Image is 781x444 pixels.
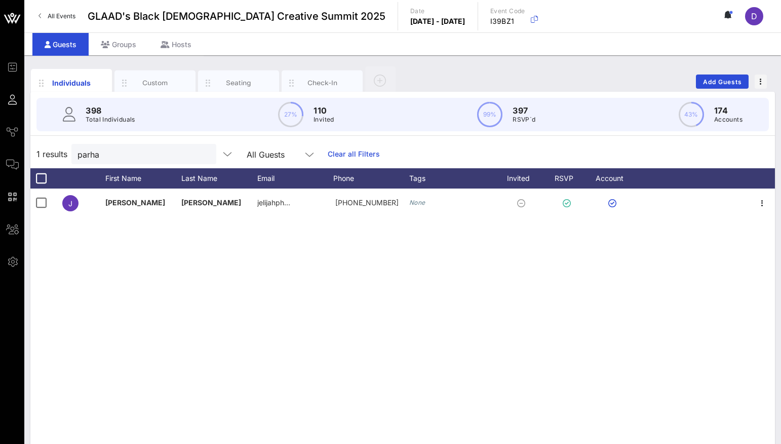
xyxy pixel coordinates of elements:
p: 398 [86,104,135,117]
div: Groups [89,33,148,56]
span: [PERSON_NAME] [181,198,241,207]
span: All Events [48,12,75,20]
div: D [745,7,763,25]
div: Check-In [300,78,345,88]
p: Accounts [714,115,743,125]
p: Event Code [490,6,525,16]
p: RSVP`d [513,115,535,125]
p: Invited [314,115,334,125]
div: Invited [495,168,551,189]
div: Guests [32,33,89,56]
span: Add Guests [702,78,743,86]
p: Total Individuals [86,115,135,125]
p: 110 [314,104,334,117]
div: RSVP [551,168,587,189]
span: +16786650955 [335,198,399,207]
div: All Guests [247,150,285,159]
p: 174 [714,104,743,117]
div: Custom [133,78,178,88]
div: Hosts [148,33,204,56]
span: [PERSON_NAME] [105,198,165,207]
div: Individuals [49,78,94,88]
span: 1 results [36,148,67,160]
div: Last Name [181,168,257,189]
p: Date [410,6,465,16]
button: Add Guests [696,75,749,89]
div: First Name [105,168,181,189]
div: Phone [333,168,409,189]
span: D [751,11,757,21]
p: [DATE] - [DATE] [410,16,465,26]
div: Tags [409,168,495,189]
a: All Events [32,8,82,24]
a: Clear all Filters [328,149,380,160]
span: J [68,199,72,208]
div: All Guests [241,144,322,164]
div: Account [587,168,642,189]
p: 397 [513,104,535,117]
div: Seating [216,78,261,88]
p: I39BZ1 [490,16,525,26]
div: Email [257,168,333,189]
span: GLAAD's Black [DEMOGRAPHIC_DATA] Creative Summit 2025 [88,9,385,24]
i: None [409,199,425,206]
p: jelijahph… [257,189,290,217]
